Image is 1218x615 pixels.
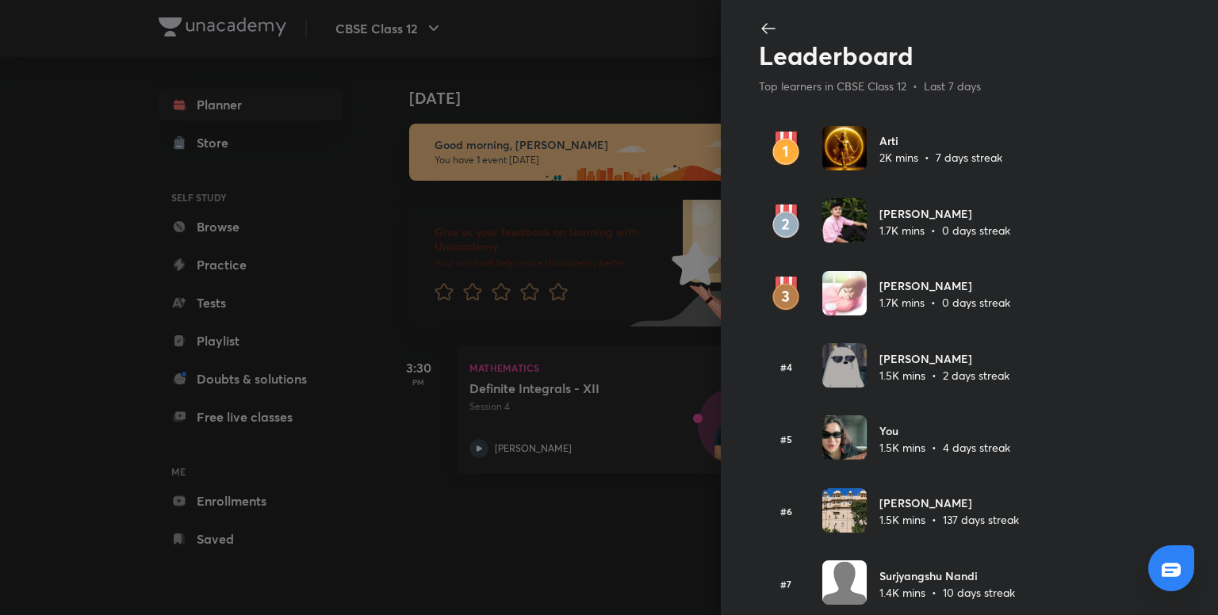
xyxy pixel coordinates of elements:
p: 1.5K mins • 4 days streak [879,439,1010,456]
h6: Arti [879,132,1002,149]
p: 1.4K mins • 10 days streak [879,584,1015,601]
img: rank2.svg [759,204,813,239]
img: Avatar [822,343,867,388]
h6: Surjyangshu Nandi [879,567,1015,584]
img: Avatar [822,415,867,460]
img: rank1.svg [759,132,813,166]
h6: #7 [759,577,813,591]
h6: [PERSON_NAME] [879,350,1009,367]
p: Top learners in CBSE Class 12 • Last 7 days [759,78,1127,94]
p: 1.7K mins • 0 days streak [879,222,1010,239]
img: Avatar [822,126,867,170]
h6: #6 [759,504,813,518]
h6: [PERSON_NAME] [879,495,1019,511]
h6: #4 [759,360,813,374]
img: Avatar [822,271,867,315]
h6: [PERSON_NAME] [879,205,1010,222]
img: rank3.svg [759,277,813,311]
img: Avatar [822,488,867,533]
p: 1.5K mins • 137 days streak [879,511,1019,528]
p: 1.5K mins • 2 days streak [879,367,1009,384]
img: Avatar [822,198,867,243]
img: Avatar [822,560,867,605]
p: 2K mins • 7 days streak [879,149,1002,166]
h6: #5 [759,432,813,446]
h6: [PERSON_NAME] [879,277,1010,294]
h6: You [879,422,1010,439]
p: 1.7K mins • 0 days streak [879,294,1010,311]
h2: Leaderboard [759,40,1127,71]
